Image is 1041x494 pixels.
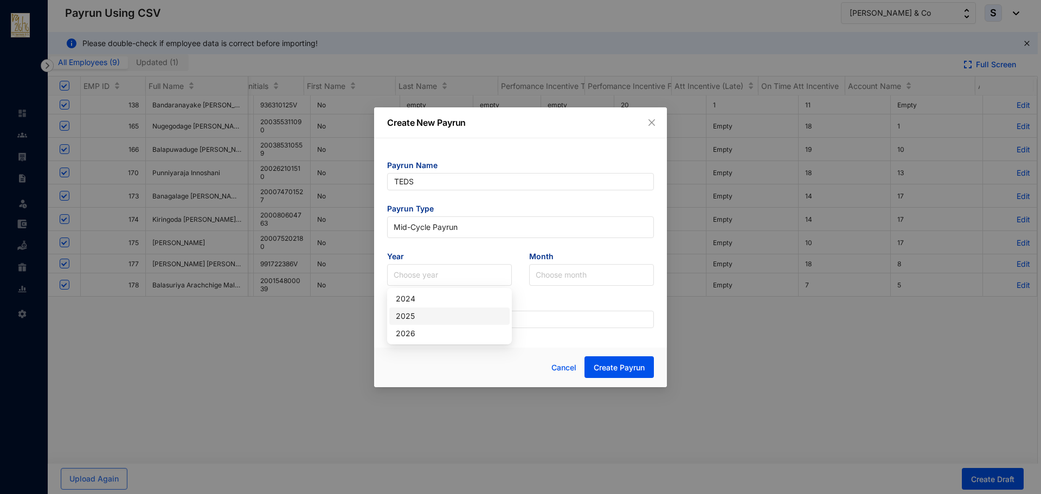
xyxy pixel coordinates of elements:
span: Month [529,251,654,264]
span: Mid-Cycle Payrun [394,219,647,235]
span: Year [387,251,512,264]
input: Eg: November Payrun [387,173,654,190]
input: Eg: Salary November [387,311,654,328]
p: Create New Payrun [387,116,654,129]
span: Cancel [551,362,576,374]
div: 2024 [389,290,510,307]
span: Payrun Name [387,160,654,173]
div: 2026 [389,325,510,342]
span: Default Remark [387,298,654,311]
div: 2026 [396,328,503,339]
span: close [647,118,656,127]
span: Create Payrun [594,362,645,373]
span: Payrun Type [387,203,654,216]
button: Close [646,117,658,129]
div: 2024 [396,293,503,305]
button: Cancel [543,357,584,378]
button: Create Payrun [584,356,654,378]
div: 2025 [389,307,510,325]
div: 2025 [396,310,503,322]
